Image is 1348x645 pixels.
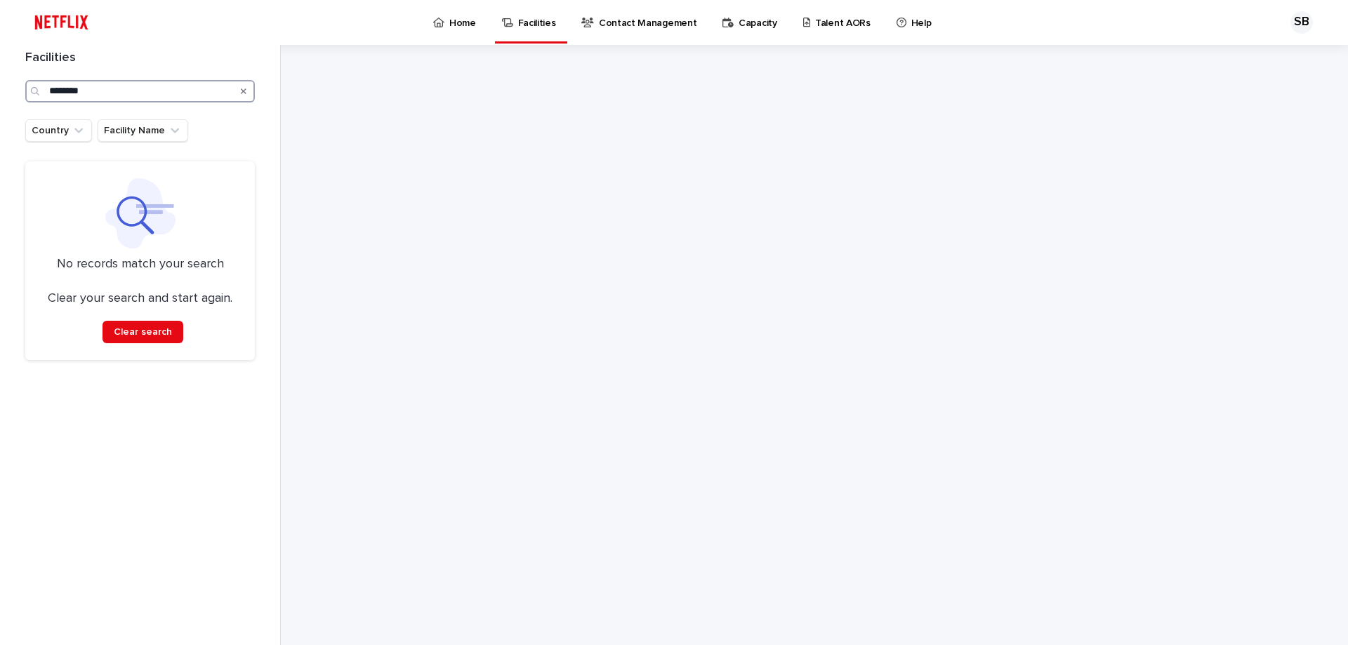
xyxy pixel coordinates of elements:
button: Country [25,119,92,142]
p: Clear your search and start again. [48,291,232,307]
button: Clear search [103,321,183,343]
p: No records match your search [42,257,238,272]
span: Clear search [114,327,172,337]
button: Facility Name [98,119,188,142]
div: SB [1290,11,1313,34]
h1: Facilities [25,51,255,66]
input: Search [25,80,255,102]
img: ifQbXi3ZQGMSEF7WDB7W [28,8,95,36]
